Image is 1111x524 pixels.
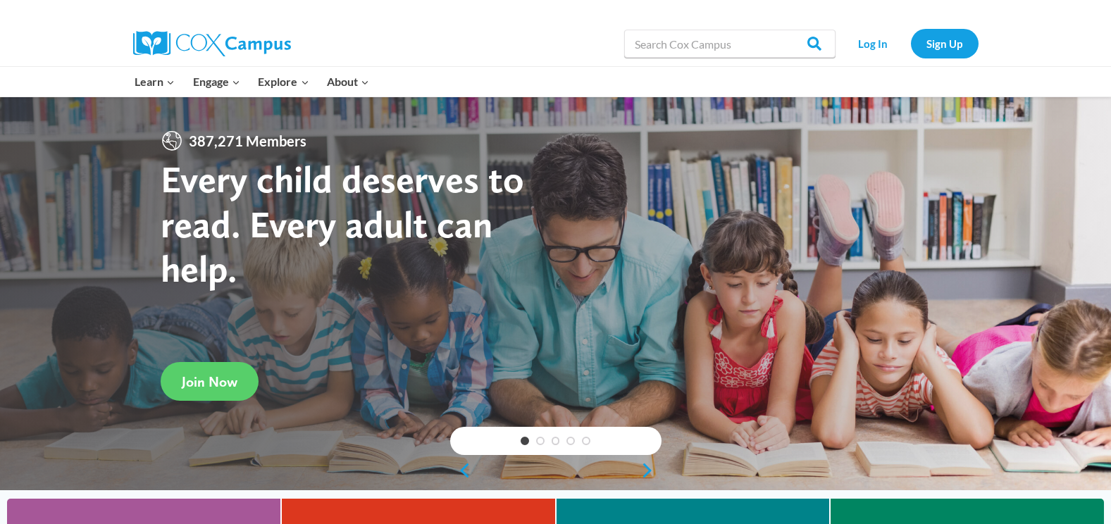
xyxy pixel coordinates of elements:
a: 1 [521,437,529,445]
span: Learn [135,73,175,91]
a: Join Now [161,362,259,401]
a: Sign Up [911,29,979,58]
span: Explore [258,73,309,91]
nav: Primary Navigation [126,67,378,96]
a: 3 [552,437,560,445]
a: next [640,462,662,479]
span: Engage [193,73,240,91]
a: 2 [536,437,545,445]
span: About [327,73,369,91]
div: content slider buttons [450,456,662,485]
input: Search Cox Campus [624,30,836,58]
nav: Secondary Navigation [843,29,979,58]
strong: Every child deserves to read. Every adult can help. [161,156,524,291]
a: previous [450,462,471,479]
a: Log In [843,29,904,58]
img: Cox Campus [133,31,291,56]
a: 5 [582,437,590,445]
span: Join Now [182,373,237,390]
span: 387,271 Members [183,130,312,152]
a: 4 [566,437,575,445]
